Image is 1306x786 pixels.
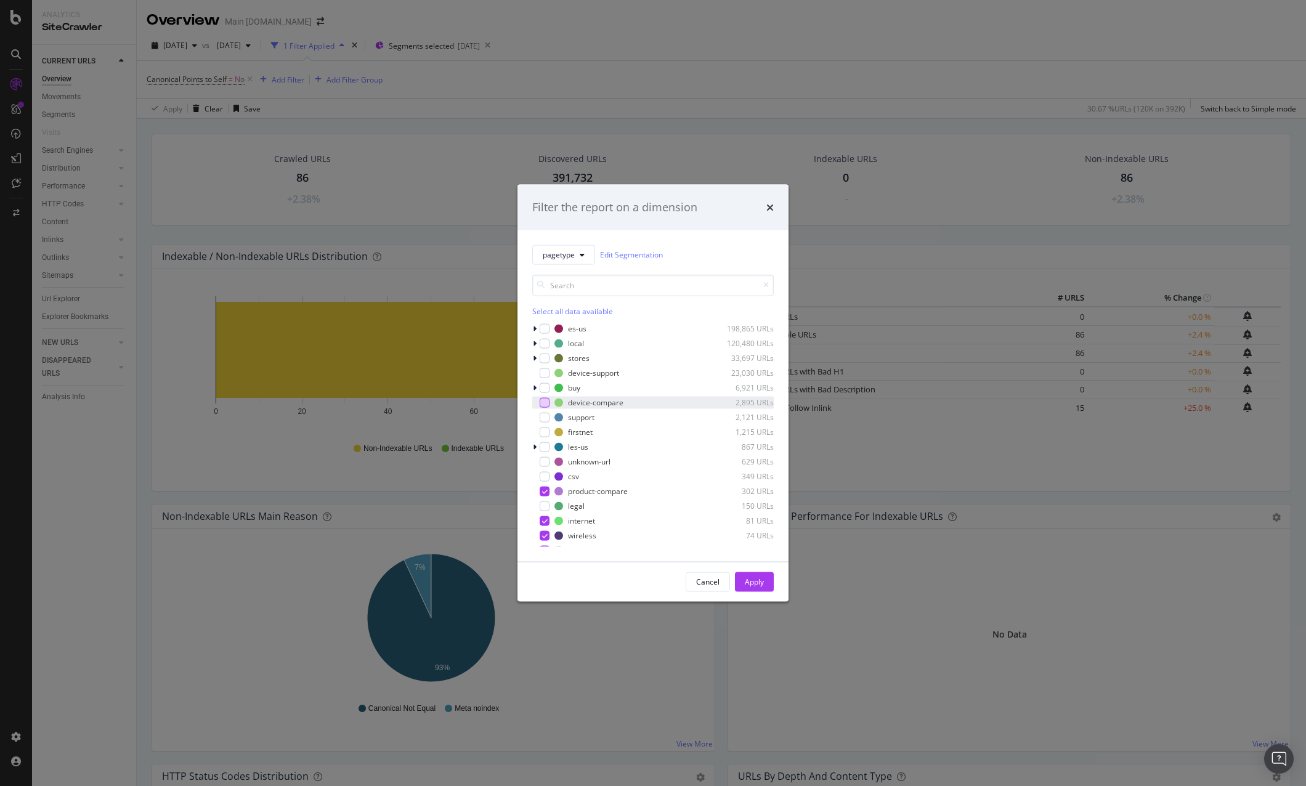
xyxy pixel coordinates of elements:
div: Apply [745,577,764,587]
div: 2,121 URLs [713,412,774,423]
div: 302 URLs [713,486,774,496]
div: 50 URLs [713,545,774,556]
div: 81 URLs [713,516,774,526]
div: stores [568,353,590,363]
div: device-compare [568,397,623,408]
div: 2,895 URLs [713,397,774,408]
div: device-support [568,368,619,378]
div: firstnet [568,427,593,437]
div: Select all data available [532,306,774,316]
div: internet [568,516,595,526]
div: local [568,338,584,349]
div: 1,215 URLs [713,427,774,437]
button: Cancel [686,572,730,591]
div: unknown-url [568,456,610,467]
div: modal [517,185,789,602]
button: Apply [735,572,774,591]
div: Cancel [696,577,720,587]
div: Open Intercom Messenger [1264,744,1294,774]
input: Search [532,274,774,296]
div: 23,030 URLs [713,368,774,378]
div: Filter the report on a dimension [532,200,697,216]
div: csv [568,471,579,482]
div: prepaid [568,545,594,556]
span: pagetype [543,249,575,260]
a: Edit Segmentation [600,248,663,261]
div: 629 URLs [713,456,774,467]
div: 6,921 URLs [713,383,774,393]
div: 198,865 URLs [713,323,774,334]
div: 120,480 URLs [713,338,774,349]
div: times [766,200,774,216]
div: 349 URLs [713,471,774,482]
div: 150 URLs [713,501,774,511]
div: es-us [568,323,586,334]
div: product-compare [568,486,628,496]
button: pagetype [532,245,595,264]
div: 74 URLs [713,530,774,541]
div: 867 URLs [713,442,774,452]
div: wireless [568,530,596,541]
div: support [568,412,594,423]
div: buy [568,383,580,393]
div: legal [568,501,585,511]
div: les-us [568,442,588,452]
div: 33,697 URLs [713,353,774,363]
